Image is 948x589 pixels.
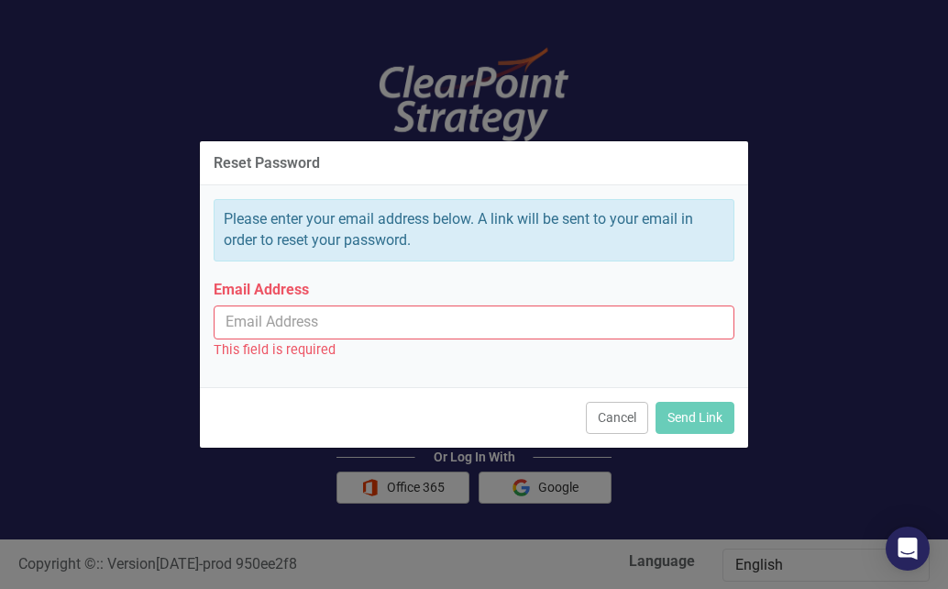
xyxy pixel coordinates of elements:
[214,339,734,361] div: This field is required
[656,402,734,434] button: Send Link
[886,527,930,571] div: Open Intercom Messenger
[214,155,320,172] div: Reset Password
[214,306,734,339] input: Email Address
[214,280,734,301] label: Email Address
[214,199,734,261] div: Please enter your email address below. A link will be sent to your email in order to reset your p...
[586,402,648,434] button: Cancel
